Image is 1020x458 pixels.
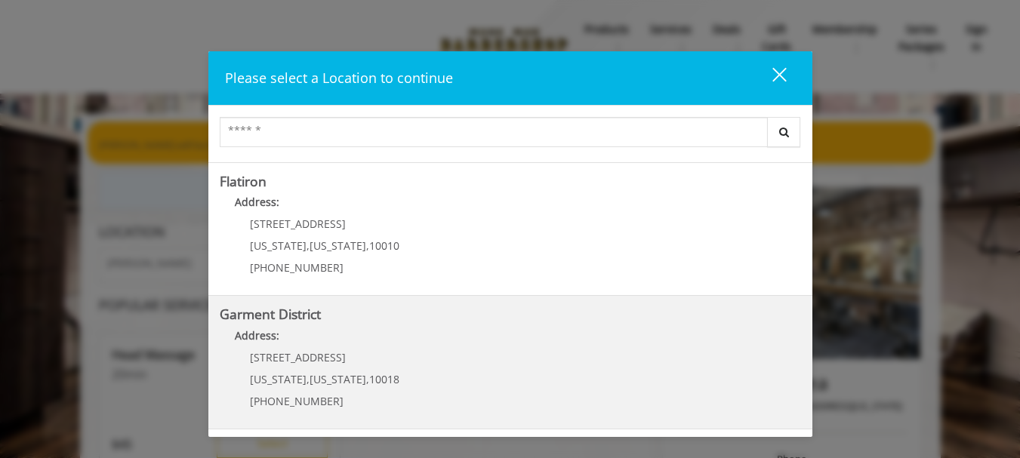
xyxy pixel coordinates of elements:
span: , [366,238,369,253]
span: , [366,372,369,386]
span: [PHONE_NUMBER] [250,260,344,275]
b: Address: [235,195,279,209]
span: [STREET_ADDRESS] [250,350,346,364]
button: close dialog [744,63,796,94]
div: Center Select [220,117,801,155]
span: [PHONE_NUMBER] [250,394,344,408]
span: , [307,372,310,386]
b: Garment District [220,305,321,323]
span: [US_STATE] [310,372,366,386]
input: Search Center [220,117,768,147]
span: 10018 [369,372,399,386]
b: Address: [235,328,279,343]
span: , [307,238,310,253]
span: [US_STATE] [310,238,366,253]
span: [STREET_ADDRESS] [250,217,346,231]
span: 10010 [369,238,399,253]
b: Flatiron [220,172,267,190]
div: close dialog [755,66,785,89]
span: Please select a Location to continue [225,69,453,87]
i: Search button [775,127,793,137]
span: [US_STATE] [250,372,307,386]
span: [US_STATE] [250,238,307,253]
